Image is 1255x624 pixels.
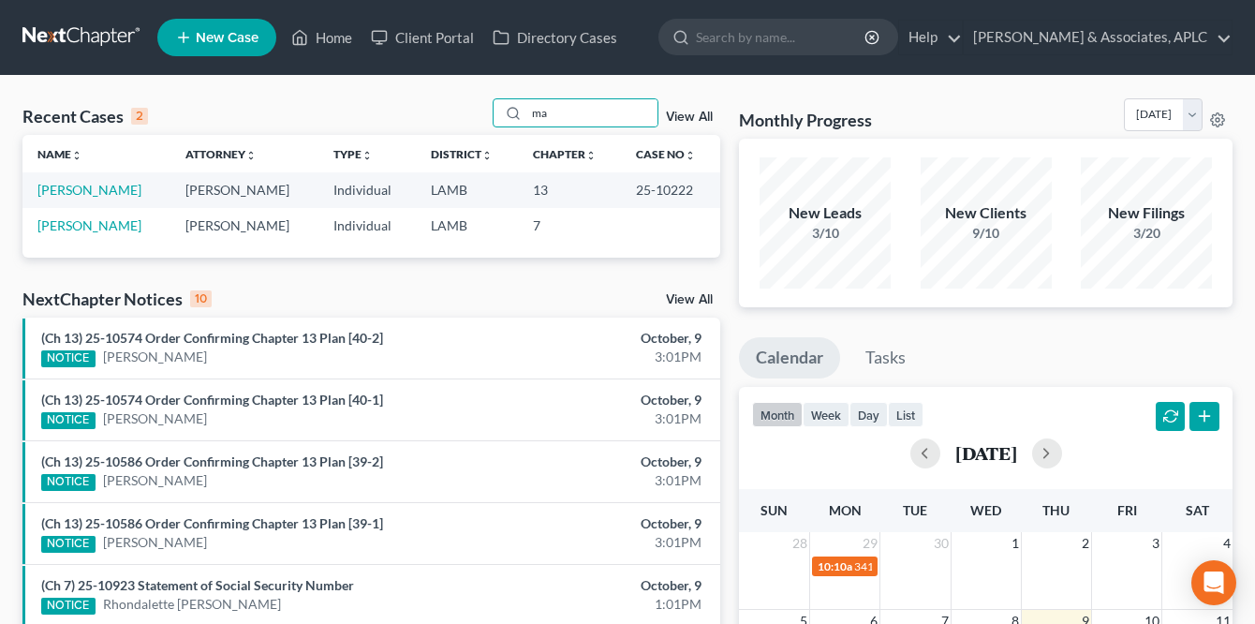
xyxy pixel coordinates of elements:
div: 3:01PM [495,471,702,490]
a: [PERSON_NAME] [103,471,207,490]
button: list [888,402,923,427]
div: October, 9 [495,329,702,348]
div: 3/10 [760,224,891,243]
div: Open Intercom Messenger [1191,560,1236,605]
span: 3 [1150,532,1161,555]
a: (Ch 7) 25-10923 Statement of Social Security Number [41,577,354,593]
a: [PERSON_NAME] & Associates, APLC [964,21,1232,54]
span: 30 [932,532,951,555]
span: 10:10a [818,559,852,573]
button: day [849,402,888,427]
div: New Leads [760,202,891,224]
span: 28 [790,532,809,555]
span: 4 [1221,532,1233,555]
a: Help [899,21,962,54]
a: Rhondalette [PERSON_NAME] [103,595,281,614]
span: Wed [970,502,1001,518]
span: Tue [903,502,927,518]
input: Search by name... [526,99,657,126]
div: 3:01PM [495,409,702,428]
div: NOTICE [41,598,96,615]
td: [PERSON_NAME] [170,172,318,207]
a: (Ch 13) 25-10586 Order Confirming Chapter 13 Plan [39-2] [41,453,383,469]
a: Client Portal [362,21,483,54]
a: Attorneyunfold_more [185,147,257,161]
div: New Filings [1081,202,1212,224]
div: October, 9 [495,453,702,471]
a: (Ch 13) 25-10574 Order Confirming Chapter 13 Plan [40-1] [41,392,383,408]
td: LAMB [416,208,517,243]
h3: Monthly Progress [739,109,872,131]
span: 2 [1080,532,1091,555]
a: [PERSON_NAME] [103,409,207,428]
div: 2 [131,108,148,125]
div: NOTICE [41,412,96,429]
a: [PERSON_NAME] [37,182,141,198]
a: (Ch 13) 25-10574 Order Confirming Chapter 13 Plan [40-2] [41,330,383,346]
i: unfold_more [481,150,493,161]
button: week [803,402,849,427]
div: NOTICE [41,350,96,367]
a: [PERSON_NAME] [103,533,207,552]
div: 3/20 [1081,224,1212,243]
div: NOTICE [41,474,96,491]
div: 1:01PM [495,595,702,614]
i: unfold_more [685,150,696,161]
a: View All [666,111,713,124]
div: NOTICE [41,536,96,553]
h2: [DATE] [955,443,1017,463]
a: [PERSON_NAME] [103,348,207,366]
div: Recent Cases [22,105,148,127]
span: New Case [196,31,258,45]
a: [PERSON_NAME] [37,217,141,233]
td: Individual [318,208,416,243]
div: 10 [190,290,212,307]
input: Search by name... [696,20,867,54]
i: unfold_more [245,150,257,161]
a: Chapterunfold_more [533,147,597,161]
div: New Clients [921,202,1052,224]
td: 25-10222 [621,172,720,207]
div: October, 9 [495,514,702,533]
div: October, 9 [495,576,702,595]
a: Case Nounfold_more [636,147,696,161]
span: Sun [760,502,788,518]
span: Mon [829,502,862,518]
td: LAMB [416,172,517,207]
td: 7 [518,208,622,243]
td: Individual [318,172,416,207]
a: Home [282,21,362,54]
i: unfold_more [362,150,373,161]
div: 3:01PM [495,348,702,366]
span: 341(a) meeting for [PERSON_NAME] [854,559,1035,573]
button: month [752,402,803,427]
div: 3:01PM [495,533,702,552]
span: Fri [1117,502,1137,518]
td: 13 [518,172,622,207]
a: Tasks [849,337,923,379]
span: 1 [1010,532,1021,555]
a: Typeunfold_more [333,147,373,161]
div: NextChapter Notices [22,288,212,310]
span: 29 [861,532,879,555]
a: Districtunfold_more [431,147,493,161]
a: View All [666,293,713,306]
td: [PERSON_NAME] [170,208,318,243]
span: Thu [1042,502,1070,518]
div: October, 9 [495,391,702,409]
a: Calendar [739,337,840,379]
i: unfold_more [585,150,597,161]
a: Nameunfold_more [37,147,82,161]
a: (Ch 13) 25-10586 Order Confirming Chapter 13 Plan [39-1] [41,515,383,531]
a: Directory Cases [483,21,627,54]
i: unfold_more [71,150,82,161]
div: 9/10 [921,224,1052,243]
span: Sat [1186,502,1209,518]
